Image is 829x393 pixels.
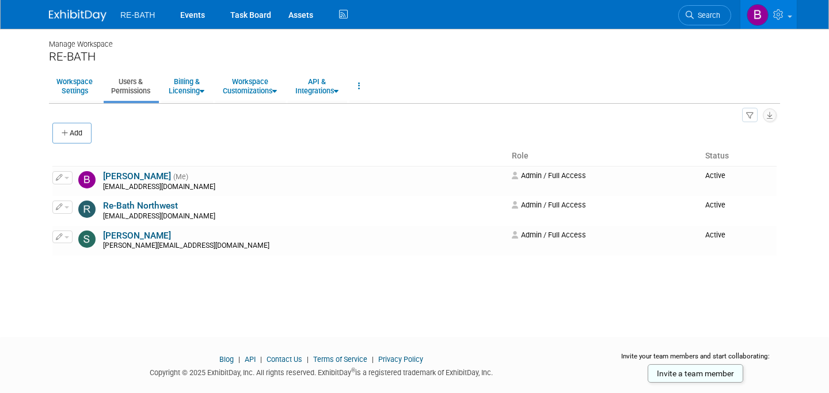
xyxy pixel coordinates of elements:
[78,171,96,188] img: Brian Busching
[245,355,256,364] a: API
[173,173,188,181] span: (Me)
[678,5,731,25] a: Search
[705,201,725,209] span: Active
[351,367,355,373] sup: ®
[49,29,780,50] div: Manage Workspace
[288,72,346,100] a: API &Integrations
[705,230,725,239] span: Active
[267,355,302,364] a: Contact Us
[103,241,504,251] div: [PERSON_NAME][EMAIL_ADDRESS][DOMAIN_NAME]
[512,171,586,180] span: Admin / Full Access
[705,171,725,180] span: Active
[103,201,178,211] a: Re-Bath Northwest
[103,171,171,182] a: [PERSON_NAME]
[49,72,100,100] a: WorkspaceSettings
[103,183,504,192] div: [EMAIL_ADDRESS][DOMAIN_NAME]
[701,146,777,166] th: Status
[512,230,586,239] span: Admin / Full Access
[747,4,769,26] img: Brian Busching
[104,72,158,100] a: Users &Permissions
[369,355,377,364] span: |
[49,365,593,378] div: Copyright © 2025 ExhibitDay, Inc. All rights reserved. ExhibitDay is a registered trademark of Ex...
[219,355,234,364] a: Blog
[694,11,720,20] span: Search
[49,50,780,64] div: RE-BATH
[161,72,212,100] a: Billing &Licensing
[512,201,586,209] span: Admin / Full Access
[648,364,743,383] a: Invite a team member
[120,10,155,20] span: RE-BATH
[78,201,96,218] img: Re-Bath Northwest
[235,355,243,364] span: |
[257,355,265,364] span: |
[610,352,780,369] div: Invite your team members and start collaborating:
[215,72,284,100] a: WorkspaceCustomizations
[103,212,504,221] div: [EMAIL_ADDRESS][DOMAIN_NAME]
[52,123,92,143] button: Add
[378,355,423,364] a: Privacy Policy
[49,10,107,21] img: ExhibitDay
[103,230,171,241] a: [PERSON_NAME]
[78,230,96,248] img: Spencer Shaw
[304,355,311,364] span: |
[507,146,701,166] th: Role
[313,355,367,364] a: Terms of Service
